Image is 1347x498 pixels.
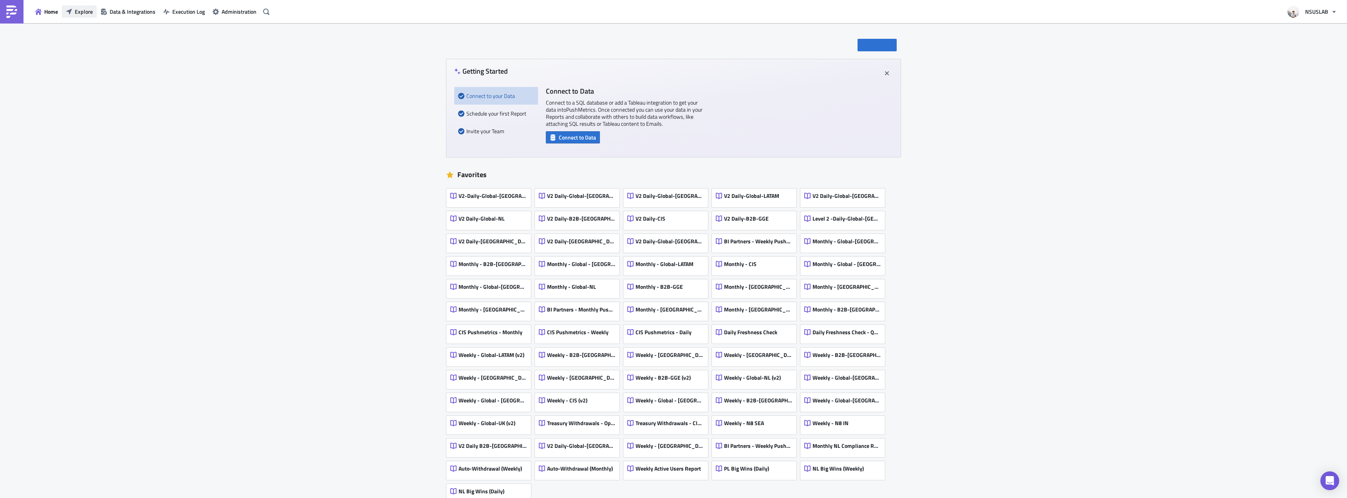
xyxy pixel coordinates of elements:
span: Weekly - [GEOGRAPHIC_DATA] (v2) [636,351,704,359]
span: CIS Pushmetrics - Monthly [459,329,522,336]
span: Treasury Withdrawals - Opening (Team-Treasury) [547,420,615,427]
span: Weekly - B2B-GGE (v2) [636,374,691,381]
img: Avatar [1287,5,1300,18]
span: Weekly - Global-UK (v2) [459,420,515,427]
h4: Connect to Data [546,87,702,95]
a: Monthly - [GEOGRAPHIC_DATA] [712,275,800,298]
span: Auto-Withdrawal (Monthly) [547,465,613,472]
button: NSUSLAB [1283,3,1341,20]
span: V2 Daily-Global-[GEOGRAPHIC_DATA]-Rest [547,192,615,199]
a: Weekly - [GEOGRAPHIC_DATA] (v2) [446,366,535,389]
span: V2 Daily-CIS [636,215,665,222]
span: Weekly - Global - [GEOGRAPHIC_DATA]-[GEOGRAPHIC_DATA] (v2) [459,397,527,404]
button: Home [31,5,62,18]
a: Level 2 -Daily-Global-[GEOGRAPHIC_DATA]-Rest [800,207,889,230]
span: V2 Daily-Global-LATAM [724,192,779,199]
span: Weekly - [GEOGRAPHIC_DATA] (v2) [724,351,792,359]
span: V2 Daily B2B-[GEOGRAPHIC_DATA] [459,442,527,449]
span: V2-Daily-Global-[GEOGRAPHIC_DATA]-[GEOGRAPHIC_DATA] [459,192,527,199]
span: V2 Daily-[GEOGRAPHIC_DATA] [459,238,527,245]
span: Treasury Withdrawals - Closing (Team-Treasury) [636,420,704,427]
span: Monthly - Global-NL [547,283,596,290]
a: Weekly - N8 SEA [712,412,800,435]
a: V2 Daily B2B-[GEOGRAPHIC_DATA] [446,435,535,457]
span: Weekly Active Users Report [636,465,701,472]
a: BI Partners - Weekly Pushmetrics v2 [712,435,800,457]
a: Monthly - CIS [712,253,800,275]
span: Weekly - B2B-[GEOGRAPHIC_DATA] (v2) [724,397,792,404]
a: Weekly - N8 IN [800,412,889,435]
span: Weekly - [GEOGRAPHIC_DATA] (v2) [459,374,527,381]
a: V2 Daily-Global-[GEOGRAPHIC_DATA]-[GEOGRAPHIC_DATA] [535,435,623,457]
span: Weekly - Global - [GEOGRAPHIC_DATA] - Rest (v2) [636,397,704,404]
a: PL Big Wins (Daily) [712,457,800,480]
a: Daily Freshness Check - Quints Only [800,321,889,344]
span: Monthly - Global - [GEOGRAPHIC_DATA]-[GEOGRAPHIC_DATA] [813,261,881,268]
a: Daily Freshness Check [712,321,800,344]
a: BI Partners - Weekly Pushmetrics (Detailed) [712,230,800,253]
span: PL Big Wins (Daily) [724,465,769,472]
a: V2 Daily-Global-[GEOGRAPHIC_DATA] [623,185,712,207]
a: Auto-Withdrawal (Weekly) [446,457,535,480]
a: V2 Daily-[GEOGRAPHIC_DATA] [446,230,535,253]
a: V2-Daily-Global-[GEOGRAPHIC_DATA]-[GEOGRAPHIC_DATA] [446,185,535,207]
span: BI Partners - Monthly Pushmetrics [547,306,615,313]
h4: Getting Started [454,67,508,75]
span: V2 Daily-Global-NL [459,215,505,222]
a: Execution Log [159,5,209,18]
a: V2 Daily-Global-[GEOGRAPHIC_DATA]-Rest [535,185,623,207]
span: V2 Daily-Global-[GEOGRAPHIC_DATA] [813,192,881,199]
a: Weekly - [GEOGRAPHIC_DATA] (v2) [712,344,800,366]
a: Monthly - Global-LATAM [623,253,712,275]
a: Data & Integrations [97,5,159,18]
a: CIS Pushmetrics - Weekly [535,321,623,344]
div: Connect to your Data [458,87,534,105]
a: BI Partners - Monthly Pushmetrics [535,298,623,321]
span: Monthly - Global-LATAM [636,261,693,268]
a: Monthly - B2B-[GEOGRAPHIC_DATA] [800,298,889,321]
span: NL Big Wins (Weekly) [813,465,864,472]
span: NL Big Wins (Daily) [459,488,504,495]
a: Monthly NL Compliance Report [800,435,889,457]
button: Explore [62,5,97,18]
a: Weekly - [GEOGRAPHIC_DATA] (v2) [623,344,712,366]
a: V2 Daily-Global-[GEOGRAPHIC_DATA] [800,185,889,207]
a: V2 Daily-CIS [623,207,712,230]
span: V2 Daily-B2B-[GEOGRAPHIC_DATA] [547,215,615,222]
a: Weekly - B2B-[GEOGRAPHIC_DATA] (v2) [800,344,889,366]
a: CIS Pushmetrics - Monthly [446,321,535,344]
a: Monthly - [GEOGRAPHIC_DATA] [800,275,889,298]
div: Schedule your first Report [458,105,534,122]
span: Weekly - Global-[GEOGRAPHIC_DATA] (v2) [813,397,881,404]
a: V2 Daily-[GEOGRAPHIC_DATA] [535,230,623,253]
a: Weekly - B2B-[GEOGRAPHIC_DATA] (v2) [712,389,800,412]
div: Invite your Team [458,122,534,140]
span: Weekly - Global-LATAM (v2) [459,351,524,359]
a: Auto-Withdrawal (Monthly) [535,457,623,480]
span: V2 Daily-Global-[GEOGRAPHIC_DATA] [636,192,704,199]
span: Weekly - Global-[GEOGRAPHIC_DATA] (v2) [813,374,881,381]
img: PushMetrics [5,5,18,18]
span: Connect to Data [559,133,596,141]
span: CIS Pushmetrics - Daily [636,329,692,336]
span: Weekly - B2B-[GEOGRAPHIC_DATA] (v2) [813,351,881,359]
a: Weekly - Global-[GEOGRAPHIC_DATA] (v2) [800,389,889,412]
a: Weekly - CIS (v2) [535,389,623,412]
a: Monthly - Global-[GEOGRAPHIC_DATA] [800,230,889,253]
a: Weekly - Global-UK (v2) [446,412,535,435]
span: Weekly - [GEOGRAPHIC_DATA] (v2) [547,374,615,381]
a: V2 Daily-Global-[GEOGRAPHIC_DATA] [623,230,712,253]
a: V2 Daily-B2B-[GEOGRAPHIC_DATA] [535,207,623,230]
div: Open Intercom Messenger [1320,471,1339,490]
span: Execution Log [172,7,205,16]
span: Daily Freshness Check [724,329,777,336]
a: Monthly - Global - [GEOGRAPHIC_DATA] - Rest [535,253,623,275]
a: Monthly - [GEOGRAPHIC_DATA] [623,298,712,321]
a: Monthly - Global - [GEOGRAPHIC_DATA]-[GEOGRAPHIC_DATA] [800,253,889,275]
a: Monthly - [GEOGRAPHIC_DATA] [712,298,800,321]
a: Treasury Withdrawals - Closing (Team-Treasury) [623,412,712,435]
span: Monthly - Global-[GEOGRAPHIC_DATA] [813,238,881,245]
a: Monthly - Global-[GEOGRAPHIC_DATA] [446,275,535,298]
span: BI Partners - Weekly Pushmetrics (Detailed) [724,238,792,245]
